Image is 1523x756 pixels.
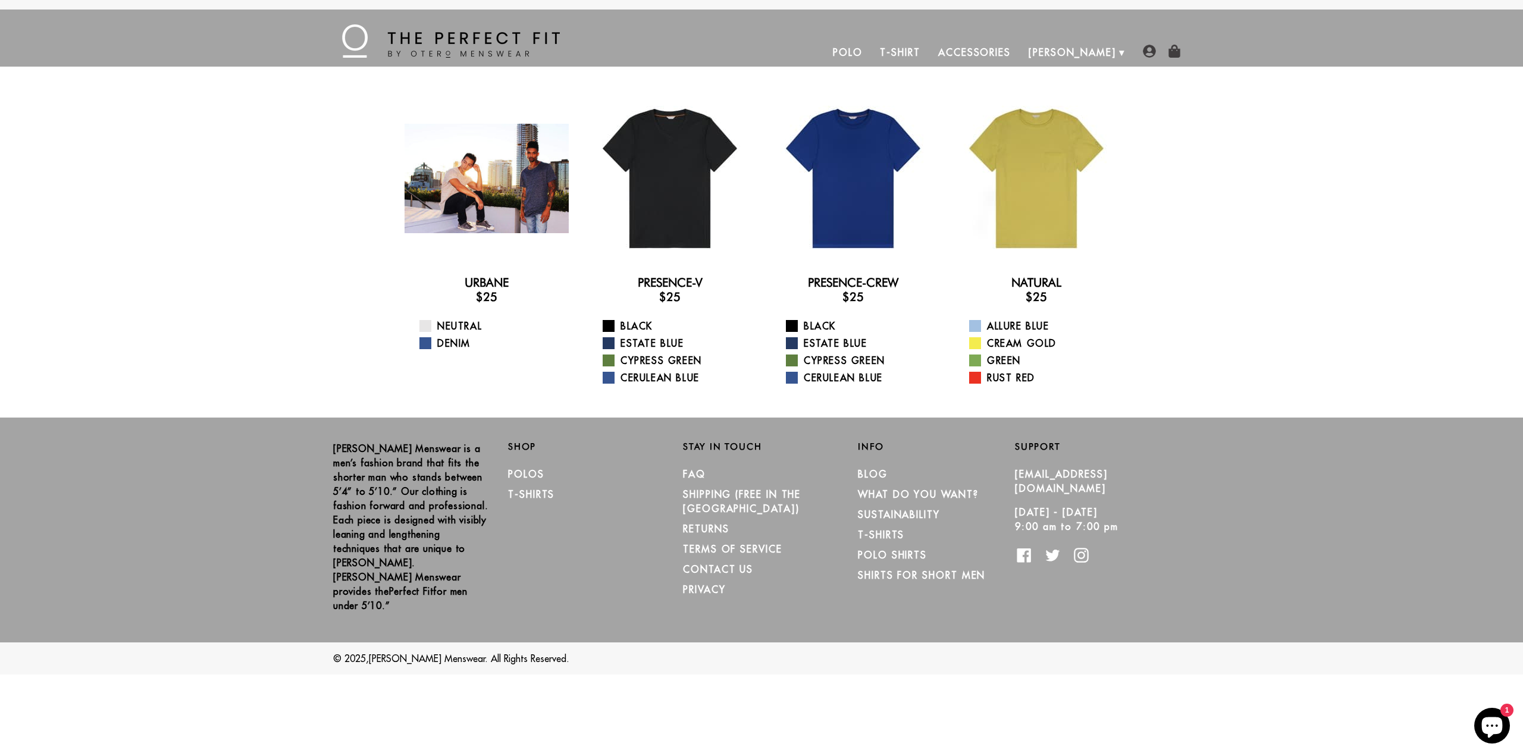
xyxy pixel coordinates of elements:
h2: Info [858,441,1015,452]
a: Estate Blue [786,336,935,350]
a: Urbane [465,275,509,290]
a: [EMAIL_ADDRESS][DOMAIN_NAME] [1015,468,1108,494]
p: [PERSON_NAME] Menswear is a men’s fashion brand that fits the shorter man who stands between 5’4”... [333,441,490,613]
h2: Support [1015,441,1190,452]
a: FAQ [683,468,706,480]
a: Rust Red [969,371,1118,385]
a: Sustainability [858,509,940,520]
a: T-Shirts [508,488,554,500]
p: [DATE] - [DATE] 9:00 am to 7:00 pm [1015,505,1172,534]
a: T-Shirts [858,529,904,541]
a: Accessories [929,38,1020,67]
a: Polo Shirts [858,549,927,561]
a: [PERSON_NAME] [1020,38,1125,67]
h3: $25 [405,290,569,304]
a: Polos [508,468,544,480]
a: Blog [858,468,888,480]
a: PRIVACY [683,584,725,595]
a: Polo [824,38,872,67]
a: TERMS OF SERVICE [683,543,782,555]
a: Black [603,319,752,333]
a: T-Shirt [871,38,929,67]
a: RETURNS [683,523,729,535]
a: SHIPPING (Free in the [GEOGRAPHIC_DATA]) [683,488,801,515]
h2: Shop [508,441,665,452]
a: Green [969,353,1118,368]
h3: $25 [588,290,752,304]
inbox-online-store-chat: Shopify online store chat [1471,708,1513,746]
a: Black [786,319,935,333]
a: Cerulean Blue [786,371,935,385]
a: Cream Gold [969,336,1118,350]
a: Denim [419,336,569,350]
a: Natural [1011,275,1061,290]
a: Estate Blue [603,336,752,350]
img: shopping-bag-icon.png [1168,45,1181,58]
img: user-account-icon.png [1143,45,1156,58]
a: Presence-Crew [808,275,898,290]
a: Shirts for Short Men [858,569,985,581]
a: Cypress Green [603,353,752,368]
a: Cypress Green [786,353,935,368]
a: Neutral [419,319,569,333]
a: Cerulean Blue [603,371,752,385]
a: [PERSON_NAME] Menswear [369,653,485,664]
h3: $25 [954,290,1118,304]
a: Presence-V [638,275,703,290]
img: The Perfect Fit - by Otero Menswear - Logo [342,24,560,58]
h2: Stay in Touch [683,441,840,452]
a: What Do You Want? [858,488,979,500]
p: © 2025, . All Rights Reserved. [333,651,1190,666]
a: CONTACT US [683,563,753,575]
strong: Perfect Fit [389,585,434,597]
h3: $25 [771,290,935,304]
a: Allure Blue [969,319,1118,333]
